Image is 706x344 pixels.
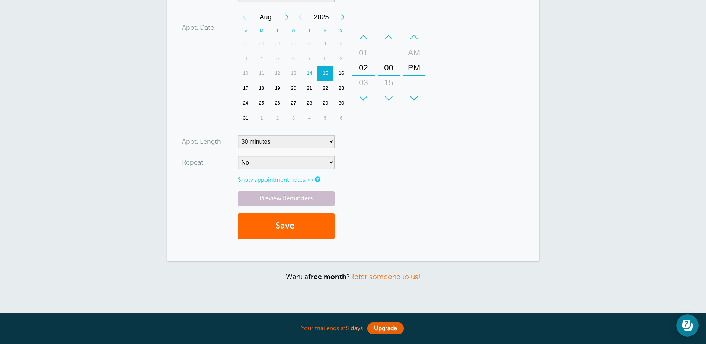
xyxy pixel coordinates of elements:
[253,36,269,51] div: Monday, July 28
[301,111,317,125] div: Thursday, September 4
[269,51,285,66] div: 5
[317,81,333,96] div: 22
[269,96,285,111] div: 26
[317,36,333,51] div: Friday, August 1
[238,36,254,51] div: Sunday, July 27
[238,25,254,36] th: S
[285,81,301,96] div: Wednesday, August 20
[253,81,269,96] div: 18
[301,36,317,51] div: 31
[285,51,301,66] div: Wednesday, August 6
[253,111,269,125] div: Monday, September 1
[285,96,301,111] div: 27
[269,51,285,66] div: Tuesday, August 5
[238,66,254,81] div: Sunday, August 10
[317,66,333,81] div: 15
[333,36,349,51] div: Saturday, August 2
[317,66,333,81] div: Friday, August 15
[253,96,269,111] div: Monday, August 25
[285,111,301,125] div: Wednesday, September 3
[238,176,313,183] a: Show appointment notes >>
[333,96,349,111] div: 30
[238,81,254,96] div: Sunday, August 17
[405,45,423,60] div: AM
[301,51,317,66] div: Thursday, August 7
[269,25,285,36] th: T
[333,81,349,96] div: Saturday, August 23
[405,60,423,75] div: PM
[238,96,254,111] div: 24
[251,10,280,25] span: August
[317,25,333,36] th: F
[238,96,254,111] div: Sunday, August 24
[317,96,333,111] div: Friday, August 29
[269,66,285,81] div: Tuesday, August 12
[285,66,301,81] div: Wednesday, August 13
[333,51,349,66] div: 9
[167,273,539,281] p: Want a ?
[352,30,375,106] div: Hours
[380,75,398,90] div: 15
[269,81,285,96] div: Tuesday, August 19
[301,96,317,111] div: Thursday, August 28
[333,81,349,96] div: 23
[378,30,400,106] div: Minutes
[676,314,699,337] iframe: Resource center
[333,96,349,111] div: Saturday, August 30
[238,51,254,66] div: Sunday, August 3
[355,45,373,60] div: 01
[333,36,349,51] div: 2
[301,51,317,66] div: 7
[253,111,269,125] div: 1
[301,81,317,96] div: 21
[285,36,301,51] div: Wednesday, July 30
[269,81,285,96] div: 19
[301,66,317,81] div: Today, Thursday, August 14
[345,325,363,332] a: 8 days
[336,10,349,25] div: Next Year
[253,66,269,81] div: 11
[238,111,254,125] div: 31
[380,90,398,105] div: 30
[182,159,203,166] label: Repeat
[238,10,251,25] div: Previous Month
[333,66,349,81] div: 16
[317,96,333,111] div: 29
[333,51,349,66] div: Saturday, August 9
[307,10,336,25] span: 2025
[301,36,317,51] div: Thursday, July 31
[317,111,333,125] div: 5
[280,10,294,25] div: Next Month
[355,90,373,105] div: 04
[253,36,269,51] div: 28
[315,177,319,182] a: Notes are for internal use only, and are not visible to your clients.
[350,273,421,281] a: Refer someone to us!
[238,36,254,51] div: 27
[380,60,398,75] div: 00
[355,60,373,75] div: 02
[355,75,373,90] div: 03
[301,66,317,81] div: 14
[253,51,269,66] div: Monday, August 4
[167,321,539,337] div: Your trial ends in .
[333,111,349,125] div: Saturday, September 6
[285,25,301,36] th: W
[238,66,254,81] div: 10
[253,25,269,36] th: M
[285,36,301,51] div: 30
[294,10,307,25] div: Previous Year
[317,51,333,66] div: Friday, August 8
[301,96,317,111] div: 28
[333,66,349,81] div: Saturday, August 16
[269,111,285,125] div: 2
[269,111,285,125] div: Tuesday, September 2
[333,111,349,125] div: 6
[253,51,269,66] div: 4
[301,81,317,96] div: Thursday, August 21
[301,25,317,36] th: T
[367,322,404,334] a: Upgrade
[182,24,214,31] label: Appt. Date
[317,36,333,51] div: 1
[269,36,285,51] div: Tuesday, July 29
[317,51,333,66] div: 8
